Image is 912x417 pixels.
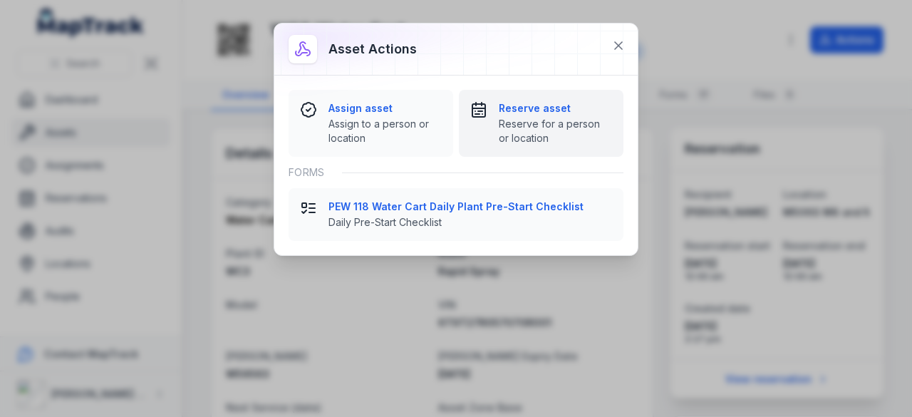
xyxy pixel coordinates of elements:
[328,200,612,214] strong: PEW 118 Water Cart Daily Plant Pre-Start Checklist
[289,90,453,157] button: Assign assetAssign to a person or location
[499,101,612,115] strong: Reserve asset
[328,117,442,145] span: Assign to a person or location
[328,101,442,115] strong: Assign asset
[459,90,623,157] button: Reserve assetReserve for a person or location
[289,157,623,188] div: Forms
[328,215,612,230] span: Daily Pre-Start Checklist
[499,117,612,145] span: Reserve for a person or location
[328,39,417,59] h3: Asset actions
[289,188,623,241] button: PEW 118 Water Cart Daily Plant Pre-Start ChecklistDaily Pre-Start Checklist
